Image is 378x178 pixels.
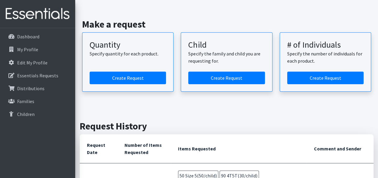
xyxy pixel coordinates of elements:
p: Families [17,98,34,104]
th: Comment and Sender [307,134,373,163]
a: Children [2,108,73,120]
th: Items Requested [171,134,307,163]
h3: Quantity [90,40,166,50]
a: Families [2,95,73,107]
p: Specify the number of individuals for each product. [287,50,364,64]
a: My Profile [2,43,73,55]
p: My Profile [17,46,38,52]
a: Distributions [2,82,73,94]
p: Essentials Requests [17,73,58,79]
h3: # of Individuals [287,40,364,50]
a: Create a request for a child or family [188,72,265,84]
a: Essentials Requests [2,70,73,82]
th: Request Date [80,134,117,163]
p: Children [17,111,35,117]
h2: Request History [80,120,373,132]
a: Dashboard [2,31,73,43]
p: Specify quantity for each product. [90,50,166,57]
th: Number of Items Requested [117,134,171,163]
h2: Make a request [82,19,371,30]
p: Specify the family and child you are requesting for. [188,50,265,64]
p: Dashboard [17,34,39,40]
p: Edit My Profile [17,60,48,66]
img: HumanEssentials [2,4,73,24]
a: Create a request by number of individuals [287,72,364,84]
a: Edit My Profile [2,57,73,69]
p: Distributions [17,85,45,91]
h3: Child [188,40,265,50]
a: Create a request by quantity [90,72,166,84]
